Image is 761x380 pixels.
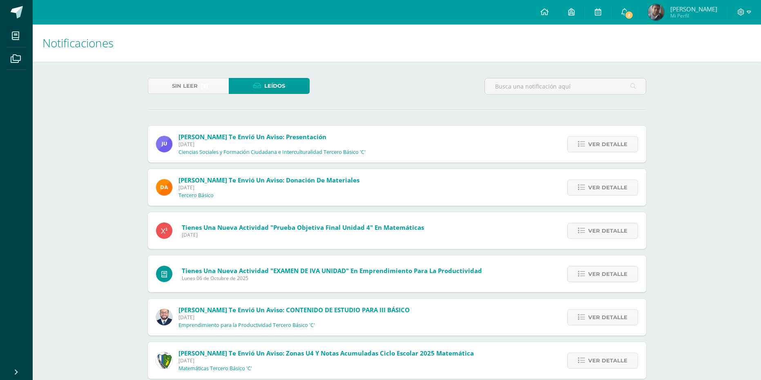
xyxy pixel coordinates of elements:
[179,133,326,141] span: [PERSON_NAME] te envió un aviso: Presentación
[179,357,474,364] span: [DATE]
[156,179,172,196] img: f9d34ca01e392badc01b6cd8c48cabbd.png
[182,275,482,282] span: Lunes 06 de Octubre de 2025
[179,365,252,372] p: Matemáticas Tercero Básico 'C'
[179,322,315,329] p: Emprendimiento para la Productividad Tercero Básico 'C'
[156,352,172,369] img: d7d6d148f6dec277cbaab50fee73caa7.png
[179,306,410,314] span: [PERSON_NAME] te envió un aviso: CONTENIDO DE ESTUDIO PARA III BÁSICO
[588,267,627,282] span: Ver detalle
[264,78,285,93] span: Leídos
[670,12,717,19] span: Mi Perfil
[156,136,172,152] img: 0261123e46d54018888246571527a9cf.png
[625,11,634,20] span: 2
[156,309,172,325] img: eaa624bfc361f5d4e8a554d75d1a3cf6.png
[588,180,627,195] span: Ver detalle
[588,137,627,152] span: Ver detalle
[179,314,410,321] span: [DATE]
[179,349,474,357] span: [PERSON_NAME] te envió un aviso: Zonas U4 y notas acumuladas ciclo escolar 2025 matemática
[485,78,646,94] input: Busca una notificación aquí
[179,192,214,199] p: Tercero Básico
[648,4,664,20] img: a4fa1950cd2cd0caa5c8a6a1529932f3.png
[182,267,482,275] span: Tienes una nueva actividad "EXAMEN DE IVA UNIDAD" En Emprendimiento para la Productividad
[588,310,627,325] span: Ver detalle
[148,78,229,94] a: Sin leer(2)
[182,223,424,231] span: Tienes una nueva actividad "Prueba objetiva final unidad 4" En Matemáticas
[179,184,359,191] span: [DATE]
[42,35,114,51] span: Notificaciones
[229,78,310,94] a: Leídos
[670,5,717,13] span: [PERSON_NAME]
[179,176,359,184] span: [PERSON_NAME] te envió un aviso: Donación de Materiales
[172,78,198,93] span: Sin leer
[201,78,208,93] span: (2)
[179,149,366,156] p: Ciencias Sociales y Formación Ciudadana e Interculturalidad Tercero Básico 'C'
[182,231,424,238] span: [DATE]
[588,353,627,368] span: Ver detalle
[179,141,366,148] span: [DATE]
[588,223,627,238] span: Ver detalle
